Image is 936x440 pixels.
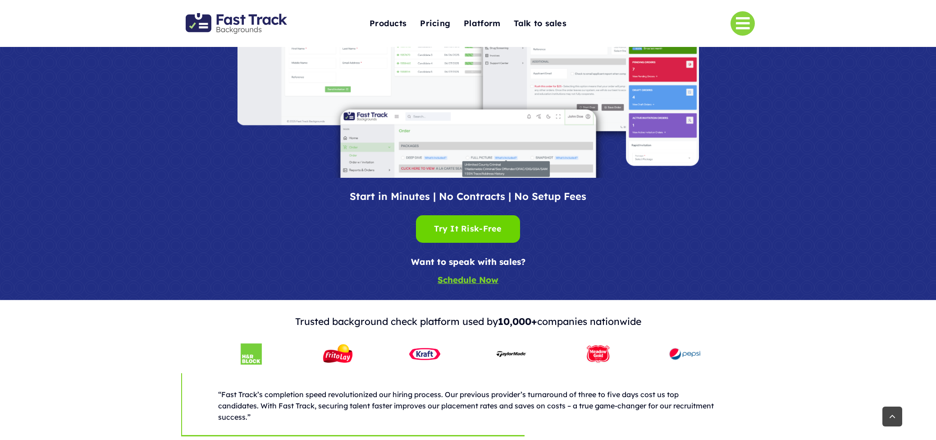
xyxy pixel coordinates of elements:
span: companies nationwide [537,315,641,327]
span: Trusted background check platform used by [295,315,498,327]
a: Fast Track Backgrounds Logo [186,12,287,22]
a: Platform [464,14,500,33]
h5: “Fast Track’s completion speed revolutionized our hiring process. Our previous provider’s turnaro... [218,389,719,423]
span: Talk to sales [514,17,566,31]
img: kraft-lrg [408,337,442,371]
a: Try It Risk-Free [416,215,520,243]
img: Fast Track Backgrounds Logo [186,13,287,34]
span: Platform [464,17,500,31]
img: hrlrg [234,337,268,371]
img: fritolrg [321,337,355,371]
img: pepsilfg [668,337,702,371]
img: meadowlrg [581,337,615,371]
span: Want to speak with sales? [411,256,525,267]
a: Schedule Now [438,274,498,285]
b: 10,000+ [498,315,537,327]
span: Start in Minutes | No Contracts | No Setup Fees [350,190,586,203]
a: Link to # [731,11,755,36]
span: Products [370,17,406,31]
nav: One Page [324,1,612,46]
a: Pricing [420,14,450,33]
a: Talk to sales [514,14,566,33]
span: Pricing [420,17,450,31]
span: Try It Risk-Free [434,222,502,236]
img: taylorlrg [494,337,528,371]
